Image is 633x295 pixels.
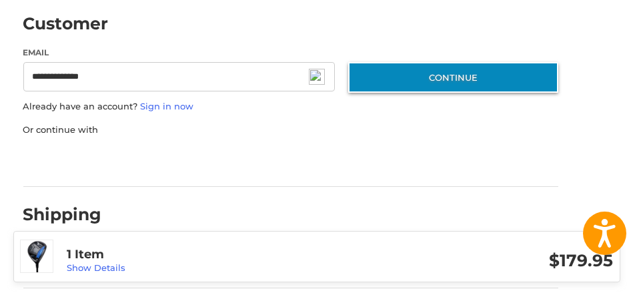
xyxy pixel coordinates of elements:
p: Already have an account? [23,100,558,113]
iframe: PayPal-venmo [245,150,345,174]
iframe: PayPal-paylater [132,150,232,174]
iframe: Google Customer Reviews [523,259,633,295]
iframe: PayPal-paypal [19,150,119,174]
h2: Shipping [23,204,102,225]
img: npw-badge-icon-locked.svg [309,69,325,85]
img: Mizuno ST-MAX 230 Fairway Wood [21,240,53,272]
label: Email [23,47,336,59]
h2: Customer [23,13,109,34]
p: Or continue with [23,123,558,137]
h3: $179.95 [340,250,613,271]
button: Continue [348,62,558,93]
a: Sign in now [141,101,194,111]
a: Show Details [67,262,125,273]
h3: 1 Item [67,247,340,262]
